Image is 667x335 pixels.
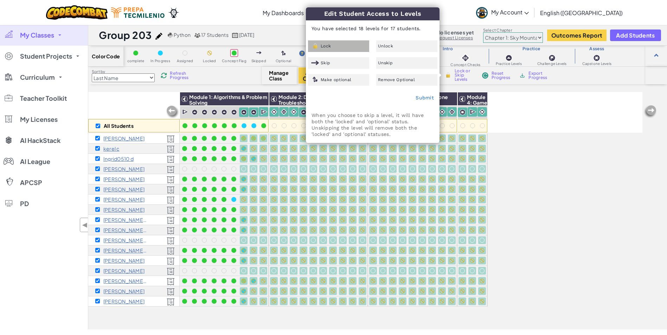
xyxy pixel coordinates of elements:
[616,32,655,38] span: Add Students
[20,74,55,80] span: Curriculum
[104,123,134,129] p: All Students
[103,197,145,202] p: Clarissa Lilianet H
[537,62,567,66] span: Challenge Levels
[92,53,120,59] span: Color Code
[167,156,175,163] img: Licensed
[492,71,513,80] span: Reset Progress
[221,109,227,115] img: IconPracticeLevel.svg
[231,109,237,115] img: IconPracticeLevel.svg
[355,3,398,22] a: Curriculum
[167,257,175,265] img: Licensed
[241,109,247,115] img: IconPracticeLevel.svg
[482,72,489,79] img: IconReset.svg
[203,59,216,63] span: Locked
[20,158,50,165] span: AI League
[174,32,191,38] span: Python
[20,53,72,59] span: Student Projects
[167,288,175,296] img: Licensed
[20,137,60,144] span: AI HackStack
[437,35,474,41] a: Request Licenses
[306,20,439,37] p: You have selected 18 levels for 17 students.
[276,59,291,63] span: Optional
[167,298,175,306] img: Licensed
[155,33,162,40] img: iconPencil.svg
[103,146,120,151] p: kerel c
[491,8,529,16] span: My Account
[311,77,319,83] img: IconOptionalLevel.svg
[479,109,486,115] img: IconCinematic.svg
[314,3,355,22] a: Resources
[439,109,445,115] img: IconCinematic.svg
[271,109,277,115] img: IconCinematic.svg
[192,109,198,115] img: IconPracticeLevel.svg
[460,109,466,115] img: IconCapstoneLevel.svg
[281,51,286,56] img: IconOptionalLevel.svg
[103,298,145,304] p: Santiago U
[470,109,476,116] img: IconCutscene.svg
[222,59,246,63] span: Concept Flag
[103,258,145,263] p: Leonardo R
[416,95,434,100] a: Submit
[251,59,266,63] span: Skipped
[201,32,229,38] span: 17 Students
[177,59,193,63] span: Assigned
[201,109,207,115] img: IconPracticeLevel.svg
[168,7,179,18] img: Ozaria
[167,166,175,173] img: Licensed
[167,186,175,194] img: Licensed
[103,268,145,274] p: Paulina Reyes R
[450,63,480,67] span: Concept Checks
[321,78,351,82] span: Make optional
[103,288,145,294] p: Ana S
[103,217,147,223] p: Miranda Mane M
[476,7,488,19] img: avatar
[461,53,470,63] img: IconInteractive.svg
[20,95,67,101] span: Teacher Toolkit
[378,61,393,65] span: Unskip
[211,109,217,115] img: IconPracticeLevel.svg
[519,72,526,79] img: IconArchive.svg
[194,33,200,38] img: MultipleUsers.png
[103,156,134,162] p: Ingrid0510 d
[455,69,475,81] span: Lock or Skip Levels
[103,227,147,233] p: Tania M
[306,7,440,20] h3: Edit Student Access to Levels
[259,3,314,22] a: My Dashboards
[582,62,611,66] span: Capstone Levels
[167,196,175,204] img: Licensed
[488,46,575,52] h3: Practice
[473,1,532,24] a: My Account
[593,54,600,61] img: IconCapstoneLevel.svg
[449,109,455,115] img: IconInteractive.svg
[167,145,175,153] img: Licensed
[269,70,290,81] span: Manage Class
[232,33,238,38] img: calendar.svg
[103,176,145,182] p: Gabriel Gea G
[167,237,175,245] img: Licensed
[103,136,145,141] p: Mario A
[161,72,167,79] img: IconReload.svg
[256,51,262,54] img: IconSkippedLevel.svg
[251,109,257,115] img: IconPracticeLevel.svg
[103,186,145,192] p: Romina G
[528,71,550,80] span: Export Progress
[103,278,147,284] p: Haniel Hernández Rosas s
[299,67,330,84] button: Assign Content
[547,29,607,41] button: Outcomes Report
[166,105,180,119] img: Arrow_Left_Inactive.png
[167,206,175,214] img: Licensed
[263,9,304,17] span: My Dashboards
[46,5,108,20] a: CodeCombat logo
[483,27,543,33] label: Select Chapter
[103,237,147,243] p: José Eduardo Navarro Figón N
[111,7,165,18] img: Tecmilenio logo
[278,94,335,106] span: Module 2: Debugging & Troubleshooting
[103,248,147,253] p: Sebastian Alejandro q
[299,51,305,56] img: IconHint.svg
[189,94,267,106] span: Module 1: Algorithms & Problem Solving
[311,43,319,49] img: IconLock.svg
[103,207,145,212] p: Carlos Emmanuel M
[378,44,393,48] span: Unlock
[575,46,619,52] h3: Assess
[168,33,173,38] img: python.png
